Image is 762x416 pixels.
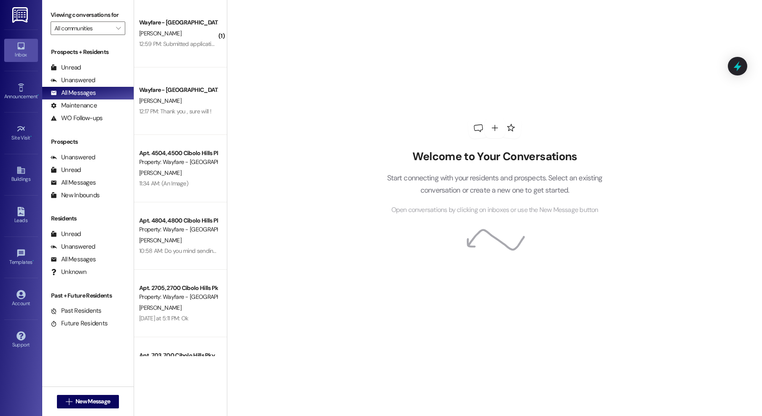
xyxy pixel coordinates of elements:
[51,63,81,72] div: Unread
[139,30,181,37] span: [PERSON_NAME]
[139,158,217,166] div: Property: Wayfare - [GEOGRAPHIC_DATA]
[38,92,39,98] span: •
[42,291,134,300] div: Past + Future Residents
[4,246,38,269] a: Templates •
[51,268,86,276] div: Unknown
[391,205,598,215] span: Open conversations by clicking on inboxes or use the New Message button
[4,329,38,352] a: Support
[4,204,38,227] a: Leads
[51,101,97,110] div: Maintenance
[139,107,211,115] div: 12:17 PM: Thank you , sure will !
[54,21,112,35] input: All communities
[374,172,615,196] p: Start connecting with your residents and prospects. Select an existing conversation or create a n...
[51,166,81,174] div: Unread
[51,114,102,123] div: WO Follow-ups
[139,40,217,48] div: 12:59 PM: Submitted application
[42,137,134,146] div: Prospects
[42,214,134,223] div: Residents
[139,169,181,177] span: [PERSON_NAME]
[139,216,217,225] div: Apt. 4804, 4800 Cibolo Hills Pky
[51,255,96,264] div: All Messages
[4,163,38,186] a: Buildings
[57,395,119,408] button: New Message
[139,314,188,322] div: [DATE] at 5:11 PM: Ok
[139,247,318,255] div: 10:58 AM: Do you mind sending me the new total when you get a chance
[51,89,96,97] div: All Messages
[51,230,81,239] div: Unread
[51,319,108,328] div: Future Residents
[51,178,96,187] div: All Messages
[51,76,95,85] div: Unanswered
[51,306,102,315] div: Past Residents
[139,351,217,360] div: Apt. 703, 700 Cibolo Hills Pky
[139,97,181,105] span: [PERSON_NAME]
[66,398,72,405] i: 
[4,39,38,62] a: Inbox
[51,153,95,162] div: Unanswered
[51,191,100,200] div: New Inbounds
[139,293,217,301] div: Property: Wayfare - [GEOGRAPHIC_DATA]
[139,284,217,293] div: Apt. 2705, 2700 Cibolo Hills Pky
[51,242,95,251] div: Unanswered
[42,48,134,56] div: Prospects + Residents
[4,122,38,145] a: Site Visit •
[32,258,34,264] span: •
[30,134,32,140] span: •
[139,18,217,27] div: Wayfare - [GEOGRAPHIC_DATA]
[374,150,615,164] h2: Welcome to Your Conversations
[51,8,125,21] label: Viewing conversations for
[4,287,38,310] a: Account
[139,149,217,158] div: Apt. 4504, 4500 Cibolo Hills Pky
[139,180,188,187] div: 11:34 AM: (An Image)
[139,304,181,311] span: [PERSON_NAME]
[116,25,121,32] i: 
[139,225,217,234] div: Property: Wayfare - [GEOGRAPHIC_DATA]
[139,236,181,244] span: [PERSON_NAME]
[139,86,217,94] div: Wayfare - [GEOGRAPHIC_DATA]
[12,7,30,23] img: ResiDesk Logo
[75,397,110,406] span: New Message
